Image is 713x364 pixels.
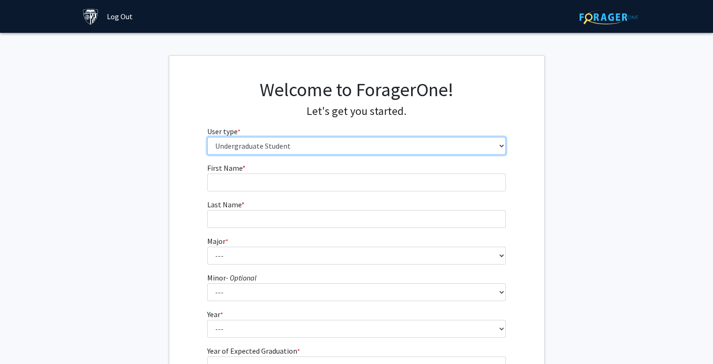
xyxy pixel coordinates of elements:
[207,235,228,247] label: Major
[207,345,300,356] label: Year of Expected Graduation
[207,105,506,118] h4: Let's get you started.
[207,78,506,101] h1: Welcome to ForagerOne!
[207,200,241,209] span: Last Name
[83,8,99,25] img: Johns Hopkins University Logo
[207,163,242,173] span: First Name
[7,322,40,357] iframe: Chat
[207,126,240,137] label: User type
[207,309,223,320] label: Year
[226,273,256,282] i: - Optional
[579,10,638,24] img: ForagerOne Logo
[207,272,256,283] label: Minor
